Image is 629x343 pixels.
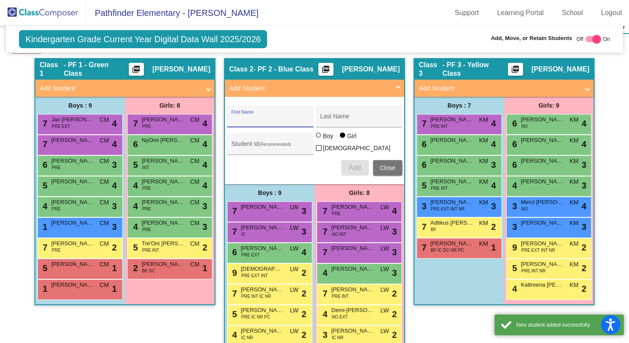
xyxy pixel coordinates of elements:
span: [PERSON_NAME] [331,285,374,294]
span: 1 [112,282,117,295]
span: CM [190,198,199,207]
span: 4 [131,222,138,232]
span: 7 [420,243,427,252]
span: KM [570,115,579,124]
span: PRE INT NR [521,268,546,274]
span: Kattreena [PERSON_NAME] [521,281,564,289]
span: 4 [321,309,327,319]
span: KM [570,177,579,186]
span: 4 [40,201,47,211]
span: 4 [112,117,117,130]
span: PRE [52,164,61,171]
div: Girls: 8 [125,97,215,114]
span: 1 [40,222,47,232]
span: 6 [230,247,237,257]
span: 4 [582,200,586,213]
span: 7 [40,119,47,128]
div: Girls: 8 [314,184,404,201]
span: CM [100,219,109,228]
span: 6 [420,139,427,149]
span: KM [479,115,488,124]
span: KM [479,157,488,166]
span: CM [190,157,199,166]
span: PRE INT [431,185,448,192]
span: KM [479,177,488,186]
span: 2 [302,328,306,341]
span: LW [380,203,389,212]
span: 4 [491,117,496,130]
input: Last Name [320,116,398,123]
span: [PERSON_NAME] [241,306,284,315]
span: 4 [582,117,586,130]
span: [PERSON_NAME] [142,177,185,186]
span: 6 [420,160,427,170]
mat-expansion-panel-header: Add Student [225,80,404,97]
span: 3 [582,220,586,233]
span: [PERSON_NAME] [142,157,185,165]
a: School [555,6,590,20]
span: 7 [321,227,327,236]
span: [DEMOGRAPHIC_DATA] [241,265,284,273]
mat-expansion-panel-header: Add Student [35,80,215,97]
span: PRE EXT [52,123,70,130]
span: 3 [491,158,496,171]
mat-icon: picture_as_pdf [510,65,520,77]
span: CM [100,115,109,124]
span: 4 [131,201,138,211]
span: BF [431,226,436,233]
div: Girl [347,132,357,140]
span: [PERSON_NAME] [241,285,284,294]
span: Off [576,35,583,43]
span: 4 [112,138,117,151]
span: 2 [392,287,397,300]
span: 2 [131,263,138,273]
span: 3 [510,222,517,232]
span: CM [190,219,199,228]
span: 4 [302,246,306,259]
span: 4 [131,181,138,190]
span: PRE [142,185,151,192]
span: INT [142,164,149,171]
span: 5 [230,309,237,319]
span: [PERSON_NAME] [521,115,564,124]
button: Print Students Details [129,63,144,76]
span: 4 [202,117,207,130]
span: 6 [131,139,138,149]
span: - PF 2 - Blue Class [253,65,314,74]
span: LW [380,285,389,294]
span: 3 [202,220,207,233]
span: 7 [230,227,237,236]
span: 3 [202,200,207,213]
span: NO INT [332,231,346,238]
span: [PERSON_NAME] [51,177,94,186]
span: [PERSON_NAME] [51,260,94,269]
span: 7 [321,206,327,216]
a: Support [448,6,486,20]
span: 7 [230,289,237,298]
div: Boys : 9 [225,184,314,201]
span: PRE [142,226,151,233]
span: 3 [112,200,117,213]
mat-panel-title: Add Student [419,83,579,93]
span: KM [570,239,579,248]
span: 5 [420,181,427,190]
span: KM [479,219,488,228]
span: [PERSON_NAME] [241,223,284,232]
span: 2 [202,241,207,254]
span: 5 [131,243,138,252]
span: 1 [491,241,496,254]
span: Add [349,164,361,171]
span: LW [290,244,299,253]
span: Kindergarten Grade Current Year Digital Data Wall 2025/2026 [19,30,267,48]
span: 3 [302,204,306,217]
span: [PERSON_NAME] [331,203,374,211]
span: [PERSON_NAME] [430,115,473,124]
span: Add, Move, or Retain Students [491,34,572,43]
span: 3 [491,200,496,213]
span: [PERSON_NAME] [430,157,473,165]
span: KM [570,260,579,269]
span: [PERSON_NAME] [521,177,564,186]
span: 7 [321,247,327,257]
span: Class 3 [419,61,442,78]
span: PRE EXT INT NR [431,206,465,212]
